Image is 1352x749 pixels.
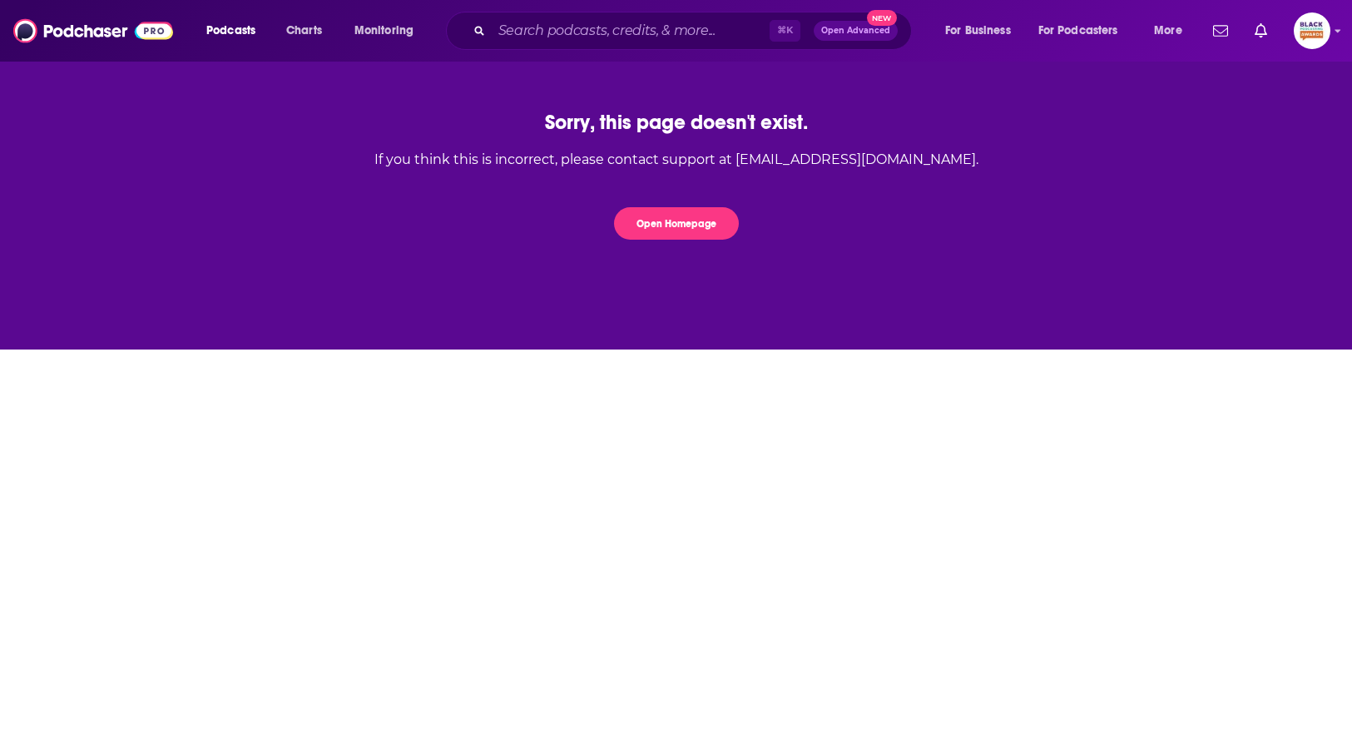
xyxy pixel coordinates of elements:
span: More [1154,19,1182,42]
button: open menu [195,17,277,44]
span: Monitoring [354,19,414,42]
span: ⌘ K [770,20,800,42]
a: Show notifications dropdown [1206,17,1235,45]
img: Podchaser - Follow, Share and Rate Podcasts [13,15,173,47]
button: open menu [343,17,435,44]
button: open menu [1142,17,1203,44]
span: New [867,10,897,26]
a: Show notifications dropdown [1248,17,1274,45]
span: Podcasts [206,19,255,42]
span: Open Advanced [821,27,890,35]
img: User Profile [1294,12,1330,49]
div: Sorry, this page doesn't exist. [374,110,978,135]
span: Charts [286,19,322,42]
a: Charts [275,17,332,44]
div: Search podcasts, credits, & more... [462,12,928,50]
button: Open AdvancedNew [814,21,898,41]
button: open menu [1028,17,1142,44]
button: Show profile menu [1294,12,1330,49]
span: Logged in as blackpodcastingawards [1294,12,1330,49]
button: open menu [934,17,1032,44]
span: For Podcasters [1038,19,1118,42]
button: Open Homepage [614,207,739,240]
input: Search podcasts, credits, & more... [492,17,770,44]
div: If you think this is incorrect, please contact support at [EMAIL_ADDRESS][DOMAIN_NAME]. [374,151,978,167]
span: For Business [945,19,1011,42]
